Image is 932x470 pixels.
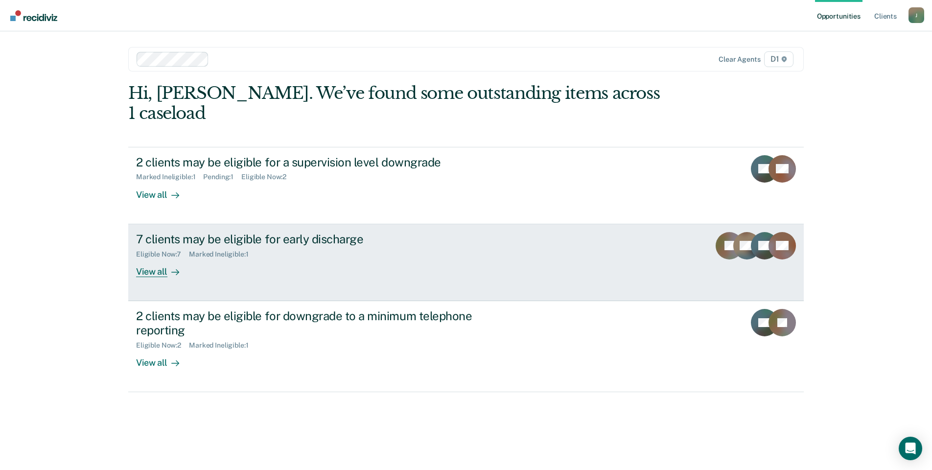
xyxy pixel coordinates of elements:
img: Recidiviz [10,10,57,21]
div: J [909,7,924,23]
a: 2 clients may be eligible for a supervision level downgradeMarked Ineligible:1Pending:1Eligible N... [128,147,804,224]
a: 7 clients may be eligible for early dischargeEligible Now:7Marked Ineligible:1View all [128,224,804,301]
div: 2 clients may be eligible for downgrade to a minimum telephone reporting [136,309,480,337]
div: Eligible Now : 2 [241,173,294,181]
div: 2 clients may be eligible for a supervision level downgrade [136,155,480,169]
div: Pending : 1 [203,173,241,181]
div: View all [136,258,191,277]
div: Clear agents [719,55,760,64]
div: View all [136,181,191,200]
div: View all [136,349,191,368]
div: Marked Ineligible : 1 [189,341,256,350]
div: Marked Ineligible : 1 [189,250,256,258]
div: Eligible Now : 7 [136,250,189,258]
div: Open Intercom Messenger [899,437,922,460]
span: D1 [764,51,793,67]
div: Hi, [PERSON_NAME]. We’ve found some outstanding items across 1 caseload [128,83,669,123]
div: 7 clients may be eligible for early discharge [136,232,480,246]
button: Profile dropdown button [909,7,924,23]
div: Eligible Now : 2 [136,341,189,350]
a: 2 clients may be eligible for downgrade to a minimum telephone reportingEligible Now:2Marked Inel... [128,301,804,392]
div: Marked Ineligible : 1 [136,173,203,181]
